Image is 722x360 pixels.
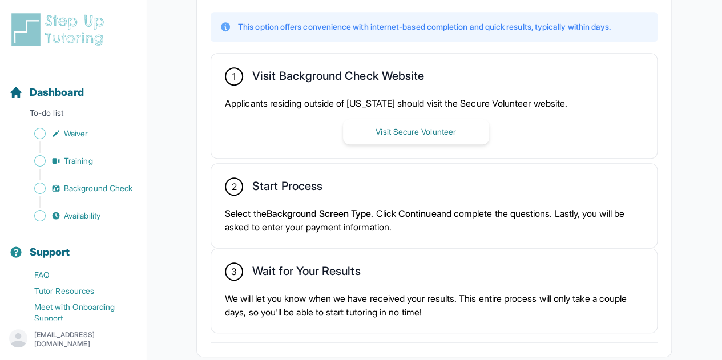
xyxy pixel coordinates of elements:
[231,180,236,193] span: 2
[30,84,84,100] span: Dashboard
[238,21,611,33] p: This option offers convenience with internet-based completion and quick results, typically within...
[9,208,146,224] a: Availability
[30,244,70,260] span: Support
[343,119,489,144] button: Visit Secure Volunteer
[5,226,141,265] button: Support
[225,207,643,234] p: Select the . Click and complete the questions. Lastly, you will be asked to enter your payment in...
[5,66,141,105] button: Dashboard
[343,126,489,137] a: Visit Secure Volunteer
[252,69,424,87] h2: Visit Background Check Website
[9,11,111,48] img: logo
[9,153,146,169] a: Training
[252,264,360,282] h2: Wait for Your Results
[9,283,146,299] a: Tutor Resources
[64,183,132,194] span: Background Check
[9,180,146,196] a: Background Check
[9,84,84,100] a: Dashboard
[64,210,100,221] span: Availability
[232,70,236,83] span: 1
[9,267,146,283] a: FAQ
[64,128,88,139] span: Waiver
[252,179,322,197] h2: Start Process
[9,329,136,350] button: [EMAIL_ADDRESS][DOMAIN_NAME]
[9,299,146,326] a: Meet with Onboarding Support
[267,208,372,219] span: Background Screen Type
[225,96,643,110] p: Applicants residing outside of [US_STATE] should visit the Secure Volunteer website.
[64,155,93,167] span: Training
[34,330,136,349] p: [EMAIL_ADDRESS][DOMAIN_NAME]
[9,126,146,141] a: Waiver
[5,107,141,123] p: To-do list
[225,292,643,319] p: We will let you know when we have received your results. This entire process will only take a cou...
[398,208,437,219] span: Continue
[231,265,237,278] span: 3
